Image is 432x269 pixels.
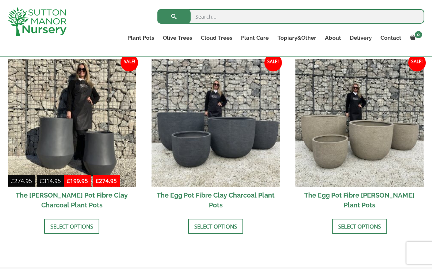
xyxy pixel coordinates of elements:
a: Plant Pots [123,33,158,43]
a: About [321,33,345,43]
a: 0 [406,33,424,43]
img: logo [8,7,66,36]
span: £ [11,177,14,184]
span: Sale! [408,54,426,71]
h2: The Egg Pot Fibre [PERSON_NAME] Plant Pots [295,187,424,213]
span: £ [96,177,99,184]
h2: The Egg Pot Fibre Clay Charcoal Plant Pots [152,187,280,213]
a: Select options for “The Egg Pot Fibre Clay Charcoal Plant Pots” [188,219,243,234]
ins: - [64,176,120,187]
a: Sale! The Egg Pot Fibre [PERSON_NAME] Plant Pots [295,59,424,213]
a: Contact [376,33,406,43]
span: £ [67,177,70,184]
a: Plant Care [237,33,273,43]
span: 0 [415,31,422,38]
a: Cloud Trees [196,33,237,43]
a: Select options for “The Egg Pot Fibre Clay Champagne Plant Pots” [332,219,387,234]
a: Topiary&Other [273,33,321,43]
del: - [8,176,64,187]
img: The Egg Pot Fibre Clay Charcoal Plant Pots [152,59,280,187]
a: Delivery [345,33,376,43]
input: Search... [157,9,424,24]
h2: The [PERSON_NAME] Pot Fibre Clay Charcoal Plant Pots [8,187,136,213]
bdi: 274.95 [96,177,117,184]
a: Olive Trees [158,33,196,43]
span: £ [40,177,43,184]
a: Select options for “The Bien Hoa Pot Fibre Clay Charcoal Plant Pots” [44,219,99,234]
a: Sale! The Egg Pot Fibre Clay Charcoal Plant Pots [152,59,280,213]
span: Sale! [264,54,282,71]
img: The Bien Hoa Pot Fibre Clay Charcoal Plant Pots [8,59,136,187]
a: Sale! £274.95-£314.95 £199.95-£274.95 The [PERSON_NAME] Pot Fibre Clay Charcoal Plant Pots [8,59,136,213]
bdi: 199.95 [67,177,88,184]
bdi: 314.95 [40,177,61,184]
bdi: 274.95 [11,177,32,184]
img: The Egg Pot Fibre Clay Champagne Plant Pots [295,59,424,187]
span: Sale! [121,54,138,71]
